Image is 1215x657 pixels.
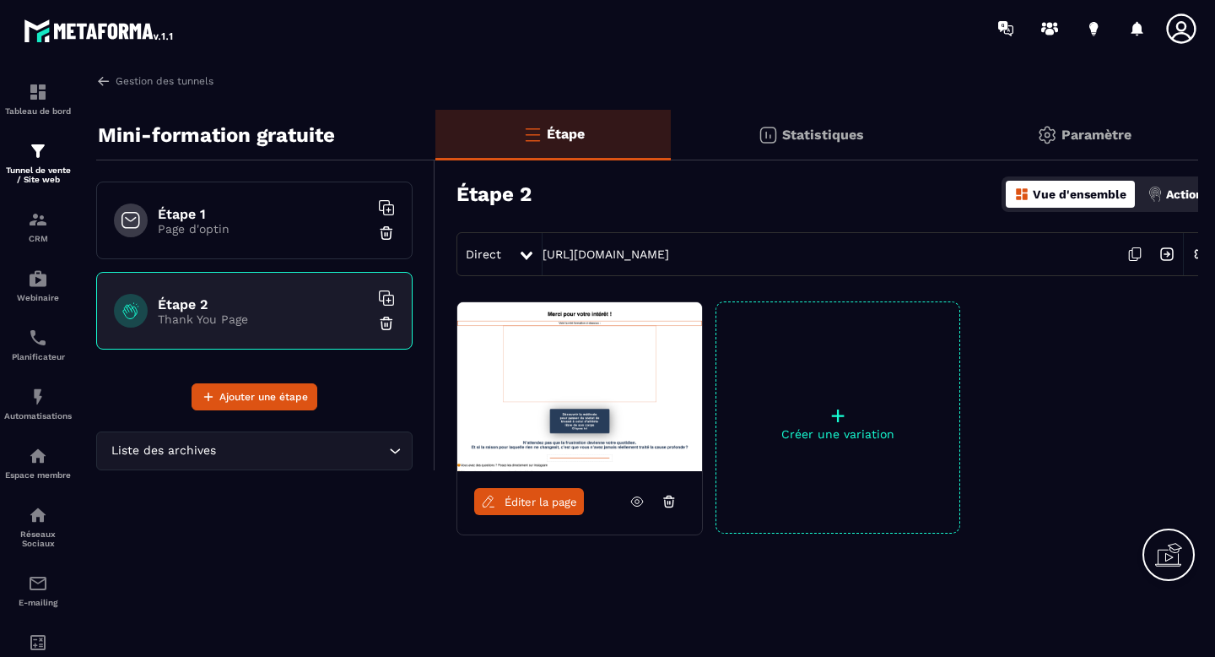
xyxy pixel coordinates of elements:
p: Planificateur [4,352,72,361]
img: trash [378,225,395,242]
a: formationformationTableau de bord [4,69,72,128]
img: stats.20deebd0.svg [758,125,778,145]
a: Éditer la page [474,488,584,515]
img: setting-gr.5f69749f.svg [1037,125,1057,145]
a: automationsautomationsWebinaire [4,256,72,315]
h3: Étape 2 [456,182,532,206]
p: CRM [4,234,72,243]
p: Tunnel de vente / Site web [4,166,72,184]
img: arrow [96,73,111,89]
a: Gestion des tunnels [96,73,213,89]
div: Search for option [96,432,413,470]
a: automationsautomationsAutomatisations [4,374,72,433]
a: automationsautomationsEspace membre [4,433,72,492]
a: social-networksocial-networkRéseaux Sociaux [4,492,72,561]
p: Thank You Page [158,312,369,326]
img: formation [28,141,48,161]
a: [URL][DOMAIN_NAME] [543,247,669,261]
p: Page d'optin [158,222,369,236]
p: Réseaux Sociaux [4,529,72,548]
p: + [716,404,959,427]
img: arrow-next.bcc2205e.svg [1151,238,1183,270]
img: automations [28,269,48,289]
span: Éditer la page [505,496,577,508]
p: Paramètre [1061,127,1131,143]
img: automations [28,446,48,466]
a: schedulerschedulerPlanificateur [4,315,72,374]
a: formationformationCRM [4,197,72,256]
img: scheduler [28,328,48,348]
img: accountant [28,633,48,653]
img: formation [28,209,48,230]
a: emailemailE-mailing [4,561,72,620]
img: bars-o.4a397970.svg [522,124,543,144]
p: Espace membre [4,470,72,480]
span: Ajouter une étape [219,388,308,405]
img: trash [378,315,395,332]
a: formationformationTunnel de vente / Site web [4,128,72,197]
p: Tableau de bord [4,106,72,116]
p: Statistiques [782,127,864,143]
p: Vue d'ensemble [1033,187,1126,201]
h6: Étape 1 [158,206,369,222]
p: Actions [1166,187,1209,201]
input: Search for option [219,442,385,460]
p: Automatisations [4,411,72,421]
img: actions.d6e523a2.png [1147,187,1163,202]
img: image [457,302,702,471]
img: email [28,573,48,594]
span: Liste des archives [107,442,219,460]
p: E-mailing [4,598,72,607]
p: Webinaire [4,293,72,302]
img: logo [24,15,175,46]
img: dashboard-orange.40269519.svg [1014,187,1029,202]
h6: Étape 2 [158,296,369,312]
img: formation [28,82,48,102]
span: Direct [466,247,501,261]
p: Étape [547,126,585,142]
p: Mini-formation gratuite [98,118,335,152]
p: Créer une variation [716,427,959,441]
img: automations [28,387,48,407]
img: social-network [28,505,48,525]
button: Ajouter une étape [192,383,317,410]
